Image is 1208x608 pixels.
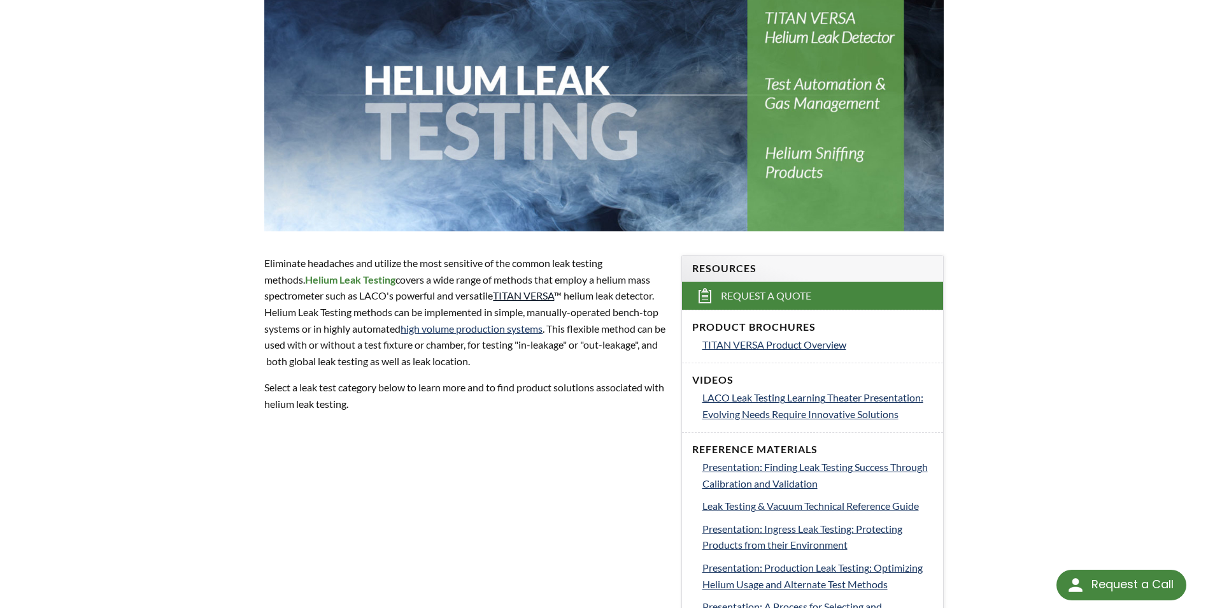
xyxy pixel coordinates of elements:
h4: Videos [692,373,933,387]
div: Request a Call [1091,570,1174,599]
a: TITAN VERSA [493,289,554,301]
h4: Resources [692,262,933,275]
span: LACO Leak Testing Learning Theater Presentation: Evolving Needs Require Innovative Solutions [702,391,923,420]
strong: Helium Leak Testing [305,273,395,286]
p: Select a leak test category below to learn more and to find product solutions associated with hel... [264,379,665,412]
div: Request a Call [1056,570,1186,600]
a: TITAN VERSA Product Overview [702,337,933,353]
a: Request a Quote [682,282,943,310]
span: Presentation: Production Leak Testing: Optimizing Helium Usage and Alternate Test Methods [702,561,923,590]
span: TITAN VERSA Product Overview [702,338,846,351]
a: high volume production systems [401,322,543,335]
span: Presentation: Ingress Leak Testing: Protecting Products from their Environment [702,523,902,551]
a: Presentation: Finding Leak Testing Success Through Calibration and Validation [702,459,933,491]
p: Eliminate headaches and utilize the most sensitive of the common leak testing methods. covers a w... [264,255,665,369]
h4: Product Brochures [692,321,933,334]
a: Leak Testing & Vacuum Technical Reference Guide [702,498,933,514]
span: Request a Quote [721,289,811,303]
a: LACO Leak Testing Learning Theater Presentation: Evolving Needs Require Innovative Solutions [702,389,933,422]
span: Leak Testing & Vacuum Technical Reference Guide [702,500,919,512]
h4: Reference Materials [692,443,933,456]
a: Presentation: Ingress Leak Testing: Protecting Products from their Environment [702,521,933,553]
span: Presentation: Finding Leak Testing Success Through Calibration and Validation [702,461,928,489]
a: Presentation: Production Leak Testing: Optimizing Helium Usage and Alternate Test Methods [702,560,933,592]
img: round button [1065,575,1086,595]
